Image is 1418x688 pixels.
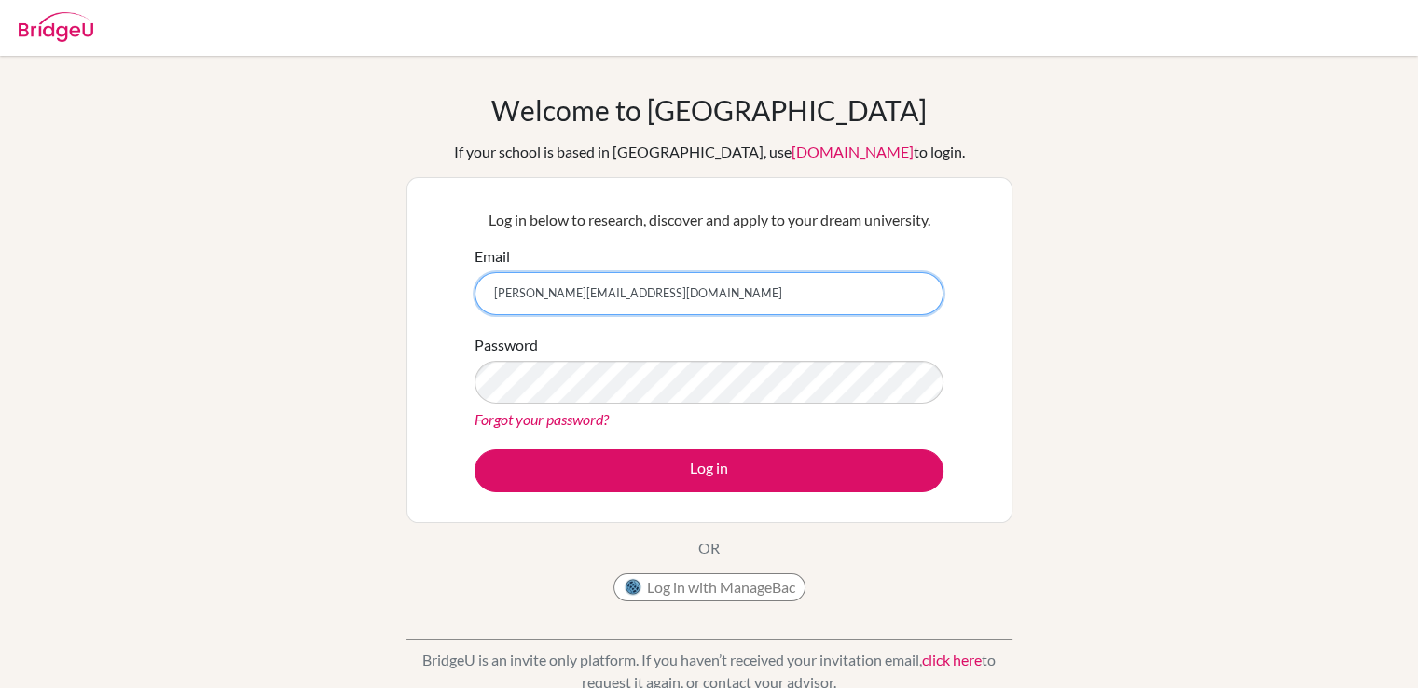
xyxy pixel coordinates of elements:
p: OR [698,537,720,559]
h1: Welcome to [GEOGRAPHIC_DATA] [491,93,927,127]
a: Forgot your password? [475,410,609,428]
a: click here [922,651,982,668]
p: Log in below to research, discover and apply to your dream university. [475,209,943,231]
label: Email [475,245,510,268]
button: Log in [475,449,943,492]
label: Password [475,334,538,356]
a: [DOMAIN_NAME] [792,143,914,160]
button: Log in with ManageBac [613,573,805,601]
img: Bridge-U [19,12,93,42]
div: If your school is based in [GEOGRAPHIC_DATA], use to login. [454,141,965,163]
